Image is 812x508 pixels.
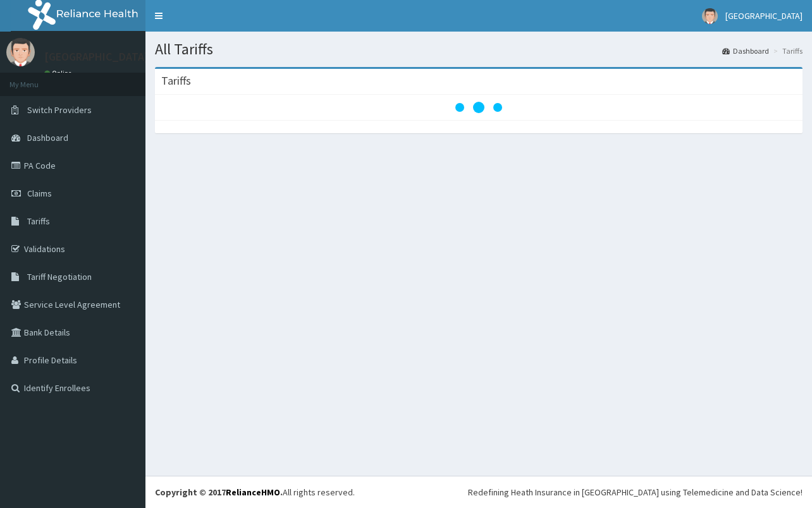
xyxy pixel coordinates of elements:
a: RelianceHMO [226,487,280,498]
h1: All Tariffs [155,41,803,57]
span: Switch Providers [27,104,92,116]
span: Claims [27,188,52,199]
footer: All rights reserved. [145,476,812,508]
svg: audio-loading [453,82,504,133]
a: Dashboard [722,45,769,56]
h3: Tariffs [161,75,191,87]
span: Dashboard [27,132,68,143]
p: [GEOGRAPHIC_DATA] [44,51,149,63]
span: Tariffs [27,215,50,227]
li: Tariffs [770,45,803,56]
div: Redefining Heath Insurance in [GEOGRAPHIC_DATA] using Telemedicine and Data Science! [468,486,803,499]
strong: Copyright © 2017 . [155,487,283,498]
img: User Image [702,8,718,24]
span: [GEOGRAPHIC_DATA] [725,10,803,21]
span: Tariff Negotiation [27,271,92,282]
a: Online [44,69,75,78]
img: User Image [6,38,35,66]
